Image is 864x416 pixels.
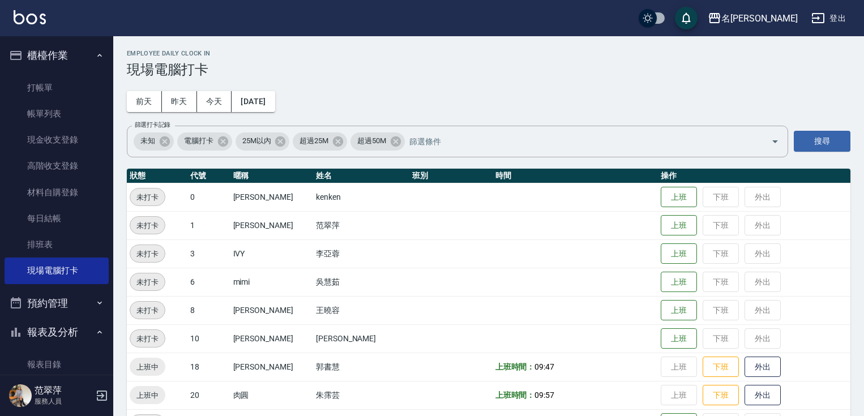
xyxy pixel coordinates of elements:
button: save [675,7,698,29]
th: 操作 [658,169,850,183]
button: 前天 [127,91,162,112]
span: 未打卡 [130,248,165,260]
a: 每日結帳 [5,205,109,231]
a: 打帳單 [5,75,109,101]
b: 上班時間： [495,391,535,400]
th: 代號 [187,169,230,183]
th: 姓名 [313,169,409,183]
h3: 現場電腦打卡 [127,62,850,78]
a: 現場電腦打卡 [5,258,109,284]
button: 登出 [807,8,850,29]
td: [PERSON_NAME] [230,183,313,211]
td: [PERSON_NAME] [230,296,313,324]
span: 超過50M [350,135,393,147]
th: 暱稱 [230,169,313,183]
button: 櫃檯作業 [5,41,109,70]
h2: Employee Daily Clock In [127,50,850,57]
td: 20 [187,381,230,409]
span: 未知 [134,135,162,147]
a: 帳單列表 [5,101,109,127]
td: [PERSON_NAME] [313,324,409,353]
input: 篩選條件 [407,131,751,151]
button: Open [766,132,784,151]
td: IVY [230,239,313,268]
td: 6 [187,268,230,296]
button: 上班 [661,243,697,264]
div: 超過25M [293,132,347,151]
th: 班別 [409,169,492,183]
a: 高階收支登錄 [5,153,109,179]
td: 3 [187,239,230,268]
button: 昨天 [162,91,197,112]
span: 電腦打卡 [177,135,220,147]
button: 下班 [703,385,739,406]
span: 未打卡 [130,220,165,231]
td: 吳慧茹 [313,268,409,296]
span: 09:57 [534,391,554,400]
button: 搜尋 [794,131,850,152]
button: 上班 [661,328,697,349]
td: [PERSON_NAME] [230,324,313,353]
td: 李亞蓉 [313,239,409,268]
th: 狀態 [127,169,187,183]
span: 25M以內 [236,135,278,147]
img: Person [9,384,32,407]
img: Logo [14,10,46,24]
button: [DATE] [232,91,275,112]
button: 名[PERSON_NAME] [703,7,802,30]
span: 09:47 [534,362,554,371]
button: 上班 [661,272,697,293]
div: 名[PERSON_NAME] [721,11,798,25]
td: 0 [187,183,230,211]
span: 超過25M [293,135,335,147]
span: 未打卡 [130,305,165,316]
a: 報表目錄 [5,351,109,378]
a: 排班表 [5,231,109,258]
div: 未知 [134,132,174,151]
span: 未打卡 [130,333,165,345]
td: kenken [313,183,409,211]
td: 8 [187,296,230,324]
td: 范翠萍 [313,211,409,239]
button: 上班 [661,300,697,321]
label: 篩選打卡記錄 [135,121,170,129]
td: [PERSON_NAME] [230,211,313,239]
td: mimi [230,268,313,296]
button: 下班 [703,357,739,378]
div: 電腦打卡 [177,132,232,151]
a: 材料自購登錄 [5,179,109,205]
button: 外出 [745,385,781,406]
td: 肉圓 [230,381,313,409]
td: 王曉容 [313,296,409,324]
button: 上班 [661,187,697,208]
span: 上班中 [130,389,165,401]
b: 上班時間： [495,362,535,371]
button: 外出 [745,357,781,378]
td: 郭書慧 [313,353,409,381]
th: 時間 [493,169,658,183]
h5: 范翠萍 [35,385,92,396]
button: 預約管理 [5,289,109,318]
div: 超過50M [350,132,405,151]
button: 報表及分析 [5,318,109,347]
td: [PERSON_NAME] [230,353,313,381]
p: 服務人員 [35,396,92,406]
td: 10 [187,324,230,353]
span: 未打卡 [130,276,165,288]
button: 上班 [661,215,697,236]
td: 18 [187,353,230,381]
td: 朱霈芸 [313,381,409,409]
span: 上班中 [130,361,165,373]
span: 未打卡 [130,191,165,203]
td: 1 [187,211,230,239]
a: 現金收支登錄 [5,127,109,153]
button: 今天 [197,91,232,112]
div: 25M以內 [236,132,290,151]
